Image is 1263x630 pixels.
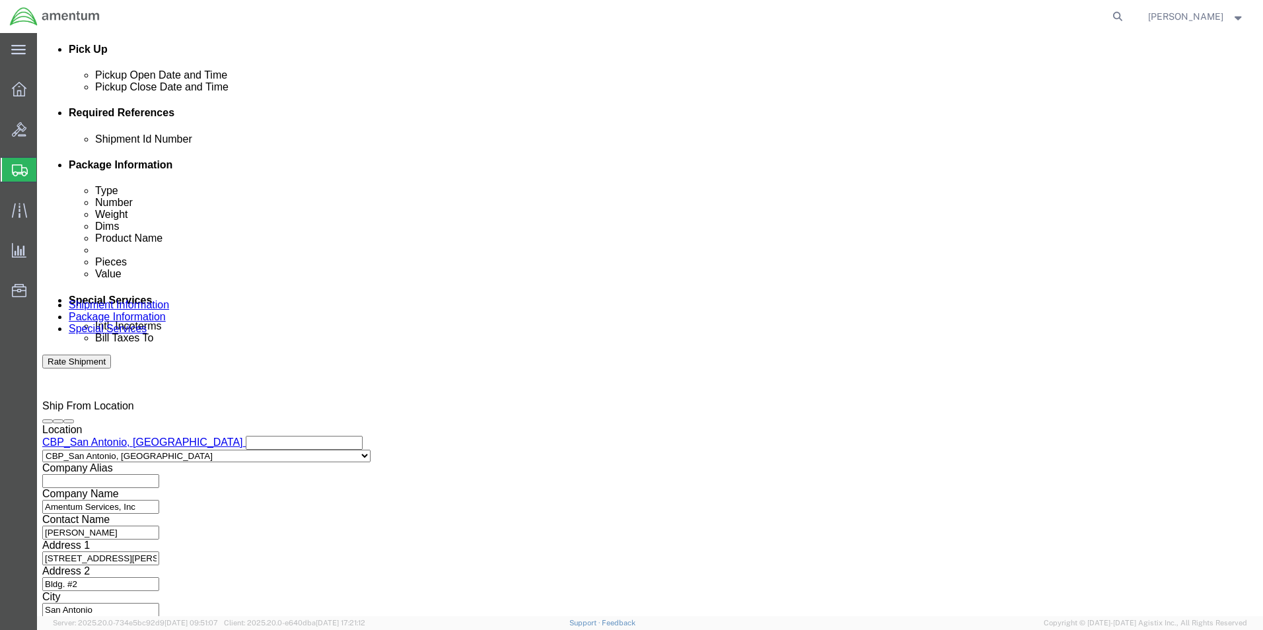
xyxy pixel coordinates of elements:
span: Server: 2025.20.0-734e5bc92d9 [53,619,218,627]
a: Support [569,619,602,627]
span: Copyright © [DATE]-[DATE] Agistix Inc., All Rights Reserved [1044,617,1247,629]
iframe: FS Legacy Container [37,33,1263,616]
span: Client: 2025.20.0-e640dba [224,619,365,627]
span: Bridget Agyemang [1148,9,1223,24]
a: Feedback [602,619,635,627]
img: logo [9,7,100,26]
span: [DATE] 09:51:07 [164,619,218,627]
span: [DATE] 17:21:12 [316,619,365,627]
button: [PERSON_NAME] [1147,9,1245,24]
